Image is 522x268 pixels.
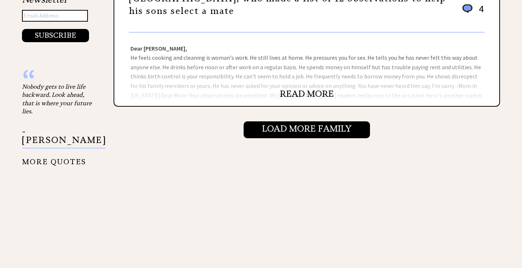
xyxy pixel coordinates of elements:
[22,152,86,166] a: MORE QUOTES
[22,128,106,148] p: - [PERSON_NAME]
[244,121,370,138] input: Load More Family
[475,3,484,22] td: 4
[280,88,334,99] a: READ MORE
[114,33,499,106] div: He feels cooking and cleaning is woman's work. He still lives at home. He pressures you for sex. ...
[22,10,88,22] input: Email Address
[22,82,95,115] div: Nobody gets to live life backward. Look ahead, that is where your future lies.
[130,45,187,52] strong: Dear [PERSON_NAME],
[22,75,95,82] div: “
[461,3,474,15] img: message_round%201.png
[22,29,89,42] button: SUBSCRIBE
